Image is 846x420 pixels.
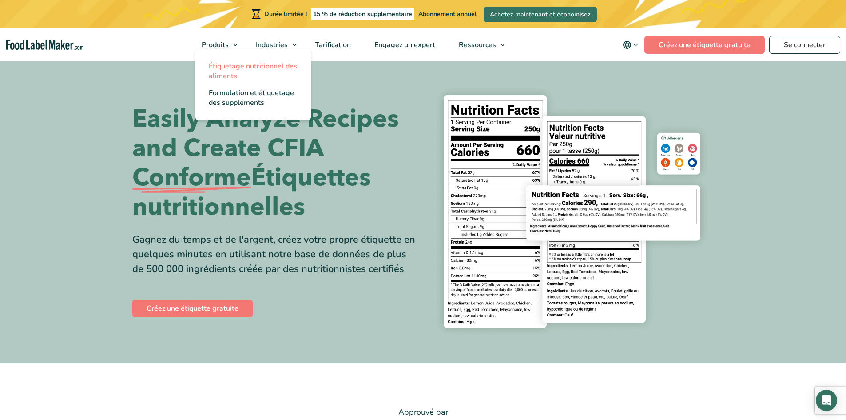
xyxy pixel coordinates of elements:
[202,40,229,50] font: Produits
[132,161,251,194] font: Conforme
[195,58,311,84] a: Étiquetage nutritionnel des aliments
[195,84,311,111] a: Formulation et étiquetage des suppléments
[147,304,238,313] font: Créez une étiquette gratuite
[447,28,509,61] a: Ressources
[244,28,301,61] a: Industries
[132,300,253,317] a: Créez une étiquette gratuite
[190,28,242,61] a: Produits
[132,161,371,224] font: Étiquettes nutritionnelles
[484,7,597,22] a: Achetez maintenant et économisez
[363,28,445,61] a: Engagez un expert
[374,40,435,50] font: Engagez un expert
[264,10,307,18] font: Durée limitée !
[398,407,448,417] font: Approuvé par
[459,40,496,50] font: Ressources
[256,40,288,50] font: Industries
[132,104,417,222] h1: Easily Analyze Recipes and Create CFIA
[418,10,477,18] font: Abonnement annuel
[313,10,412,18] font: 15 % de réduction supplémentaire
[315,40,351,50] font: Tarification
[644,36,765,54] a: Créez une étiquette gratuite
[132,233,415,276] font: Gagnez du temps et de l'argent, créez votre propre étiquette en quelques minutes en utilisant not...
[209,61,297,81] font: Étiquetage nutritionnel des aliments
[784,40,826,50] font: Se connecter
[490,10,591,19] font: Achetez maintenant et économisez
[209,88,294,108] font: Formulation et étiquetage des suppléments
[303,28,361,61] a: Tarification
[816,390,837,411] div: Ouvrir Intercom Messenger
[659,40,751,50] font: Créez une étiquette gratuite
[769,36,840,54] a: Se connecter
